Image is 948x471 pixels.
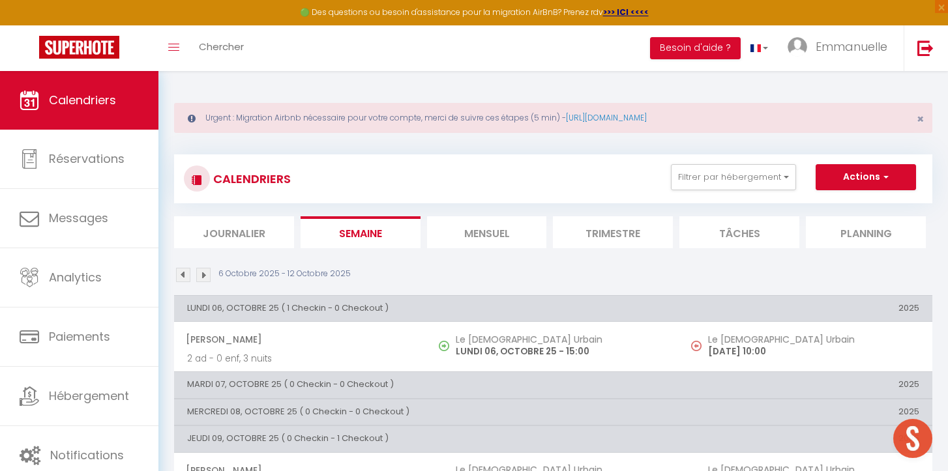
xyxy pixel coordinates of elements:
h3: CALENDRIERS [210,164,291,193]
img: NO IMAGE [691,341,702,351]
button: Filtrer par hébergement [671,164,796,190]
th: 2025 [679,426,932,452]
img: ... [788,37,807,57]
th: JEUDI 09, OCTOBRE 25 ( 0 Checkin - 1 Checkout ) [174,426,679,452]
span: × [917,111,924,127]
p: LUNDI 06, OCTOBRE 25 - 15:00 [456,345,667,358]
span: [PERSON_NAME] [186,327,414,352]
div: Ouvrir le chat [893,419,932,458]
li: Semaine [301,216,421,248]
button: Actions [816,164,916,190]
a: >>> ICI <<<< [603,7,649,18]
a: ... Emmanuelle [778,25,904,71]
th: 2025 [679,399,932,425]
p: 2 ad - 0 enf, 3 nuits [187,352,414,365]
span: Notifications [50,447,124,463]
a: Chercher [189,25,254,71]
a: [URL][DOMAIN_NAME] [566,112,647,123]
p: [DATE] 10:00 [708,345,919,358]
p: 6 Octobre 2025 - 12 Octobre 2025 [218,268,351,280]
th: 2025 [679,295,932,321]
li: Trimestre [553,216,673,248]
h5: Le [DEMOGRAPHIC_DATA] Urbain [708,334,919,345]
div: Urgent : Migration Airbnb nécessaire pour votre compte, merci de suivre ces étapes (5 min) - [174,103,932,133]
span: Calendriers [49,92,116,108]
span: Messages [49,210,108,226]
th: MARDI 07, OCTOBRE 25 ( 0 Checkin - 0 Checkout ) [174,372,679,398]
button: Besoin d'aide ? [650,37,741,59]
li: Journalier [174,216,294,248]
th: 2025 [679,372,932,398]
span: Chercher [199,40,244,53]
img: Super Booking [39,36,119,59]
span: Analytics [49,269,102,285]
button: Close [917,113,924,125]
span: Hébergement [49,388,129,404]
span: Paiements [49,328,110,345]
th: LUNDI 06, OCTOBRE 25 ( 1 Checkin - 0 Checkout ) [174,295,679,321]
img: logout [917,40,934,56]
span: Emmanuelle [816,38,887,55]
li: Tâches [679,216,799,248]
li: Mensuel [427,216,547,248]
h5: Le [DEMOGRAPHIC_DATA] Urbain [456,334,667,345]
th: MERCREDI 08, OCTOBRE 25 ( 0 Checkin - 0 Checkout ) [174,399,679,425]
li: Planning [806,216,926,248]
span: Réservations [49,150,125,167]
